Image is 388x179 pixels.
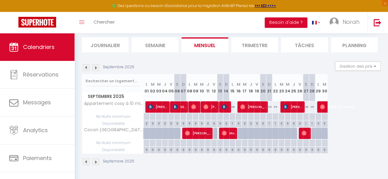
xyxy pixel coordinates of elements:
[203,101,218,113] span: [PERSON_NAME]
[168,120,174,126] div: 0
[205,120,211,126] div: 0
[103,64,134,70] p: Septembre 2025
[150,74,156,101] th: 02
[217,74,223,101] th: 13
[303,74,309,101] th: 27
[186,120,192,126] div: 0
[82,37,129,52] li: Journalier
[162,147,168,152] div: 0
[254,74,260,101] th: 19
[279,74,285,101] th: 23
[89,12,119,33] a: Chercher
[268,81,271,87] abbr: D
[82,140,143,146] span: Nb Nuits minimum
[162,74,168,101] th: 04
[180,120,186,126] div: 0
[150,120,156,126] div: 0
[219,81,221,87] abbr: S
[242,147,248,152] div: 0
[291,147,297,152] div: 0
[303,147,309,152] div: 0
[189,81,190,87] abbr: L
[266,74,272,101] th: 21
[266,120,272,126] div: 1
[248,147,254,152] div: 0
[156,74,162,101] th: 03
[323,81,326,87] abbr: M
[279,147,284,152] div: 0
[222,127,236,139] span: Morgane Aimale
[157,81,161,87] abbr: M
[217,120,223,126] div: 0
[293,81,295,87] abbr: J
[23,43,55,51] span: Calendriers
[291,120,297,126] div: 0
[280,81,283,87] abbr: M
[309,74,315,101] th: 28
[255,3,276,8] a: >>> ICI <<<<
[317,81,319,87] abbr: L
[321,147,328,152] div: 0
[151,81,155,87] abbr: M
[262,81,264,87] abbr: S
[283,101,304,113] span: [PERSON_NAME]
[329,17,339,27] img: ...
[103,158,134,164] p: Septembre 2025
[236,147,241,152] div: 0
[94,19,115,25] span: Chercher
[311,81,314,87] abbr: D
[168,74,174,101] th: 05
[240,101,267,113] span: [PERSON_NAME]
[254,147,260,152] div: 0
[164,81,166,87] abbr: J
[173,101,187,113] span: SEBIN PINACKATT
[229,120,235,126] div: 1
[325,12,367,33] a: ... Norah
[260,147,266,152] div: 0
[254,120,260,126] div: 0
[148,101,169,113] span: [PERSON_NAME]
[23,71,59,78] span: Réservations
[232,81,233,87] abbr: L
[182,37,228,52] li: Mensuel
[170,81,172,87] abbr: V
[23,154,52,162] span: Paiements
[82,147,143,153] span: Disponibilité
[242,120,248,126] div: 0
[174,74,180,101] th: 06
[168,147,174,152] div: 0
[222,101,230,113] span: [PERSON_NAME]
[243,81,247,87] abbr: M
[83,101,144,106] span: Appartement cosy à 10 min de [GEOGRAPHIC_DATA].
[297,74,303,101] th: 26
[286,81,290,87] abbr: M
[248,120,254,126] div: 0
[305,81,307,87] abbr: S
[223,74,229,101] th: 14
[229,147,235,152] div: 0
[250,81,252,87] abbr: J
[199,74,205,101] th: 10
[150,147,156,152] div: 0
[223,147,229,152] div: 0
[279,120,284,126] div: 0
[23,99,51,106] span: Messages
[229,74,236,101] th: 15
[205,74,211,101] th: 11
[86,76,140,87] input: Rechercher un logement...
[146,81,148,87] abbr: L
[297,120,303,126] div: 0
[174,147,180,152] div: 0
[275,81,276,87] abbr: L
[229,101,236,113] div: 130
[297,147,303,152] div: 0
[315,74,321,101] th: 29
[266,147,272,152] div: 0
[194,81,198,87] abbr: M
[191,101,199,113] span: [PERSON_NAME]
[335,62,381,71] button: Gestion des prix
[315,120,321,126] div: 0
[193,147,198,152] div: 0
[186,74,193,101] th: 08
